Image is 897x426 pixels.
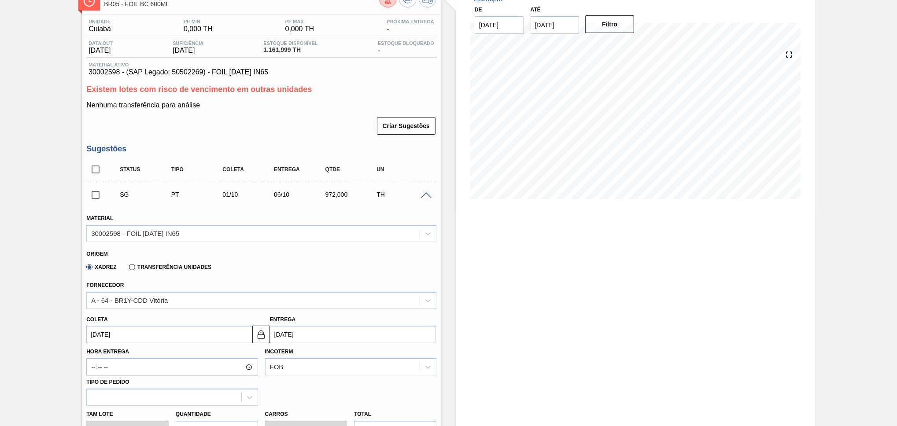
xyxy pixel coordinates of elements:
img: locked [256,329,266,340]
h3: Sugestões [86,144,436,154]
label: Incoterm [265,349,293,355]
div: TH [374,191,432,198]
label: Hora Entrega [86,345,258,358]
span: 1.161,999 TH [263,47,317,53]
div: Qtde [323,166,381,173]
label: Tipo de pedido [86,379,129,385]
span: PE MAX [285,19,314,24]
span: PE MIN [184,19,213,24]
label: Quantidade [176,411,211,417]
div: A - 64 - BR1Y-CDD Vitória [91,297,168,304]
span: Suficiência [173,40,203,46]
span: Estoque Bloqueado [378,40,434,46]
label: Transferência Unidades [129,264,211,270]
span: [DATE] [89,47,113,55]
label: Origem [86,251,108,257]
div: - [376,40,436,55]
label: Coleta [86,316,107,323]
span: 0,000 TH [184,25,213,33]
div: 01/10/2025 [220,191,278,198]
span: Existem lotes com risco de vencimento em outras unidades [86,85,312,94]
div: Criar Sugestões [378,116,436,136]
button: locked [252,326,270,343]
div: 06/10/2025 [272,191,329,198]
input: dd/mm/yyyy [270,326,436,343]
span: 30002598 - (SAP Legado: 50502269) - FOIL [DATE] IN65 [89,68,434,76]
input: dd/mm/yyyy [531,16,580,34]
span: Cuiabá [89,25,111,33]
span: Material ativo [89,62,434,67]
span: BR05 - FOIL BC 600ML [104,1,379,7]
div: Entrega [272,166,329,173]
label: Tam lote [86,408,169,421]
label: Até [531,7,541,13]
label: Material [86,215,113,221]
div: - [384,19,436,33]
span: Próxima Entrega [387,19,434,24]
div: Coleta [220,166,278,173]
button: Criar Sugestões [377,117,436,135]
p: Nenhuma transferência para análise [86,101,436,109]
input: dd/mm/yyyy [86,326,252,343]
input: dd/mm/yyyy [475,16,524,34]
div: UN [374,166,432,173]
span: 0,000 TH [285,25,314,33]
div: Pedido de Transferência [169,191,227,198]
div: 972,000 [323,191,381,198]
div: Sugestão Criada [118,191,175,198]
span: [DATE] [173,47,203,55]
span: Data out [89,40,113,46]
div: Tipo [169,166,227,173]
div: 30002598 - FOIL [DATE] IN65 [91,230,179,237]
label: Xadrez [86,264,117,270]
button: Filtro [585,15,634,33]
div: FOB [270,364,284,371]
label: Total [354,411,371,417]
label: Fornecedor [86,282,124,288]
span: Estoque Disponível [263,40,317,46]
span: Unidade [89,19,111,24]
div: Status [118,166,175,173]
label: Carros [265,411,288,417]
label: De [475,7,482,13]
label: Entrega [270,316,296,323]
